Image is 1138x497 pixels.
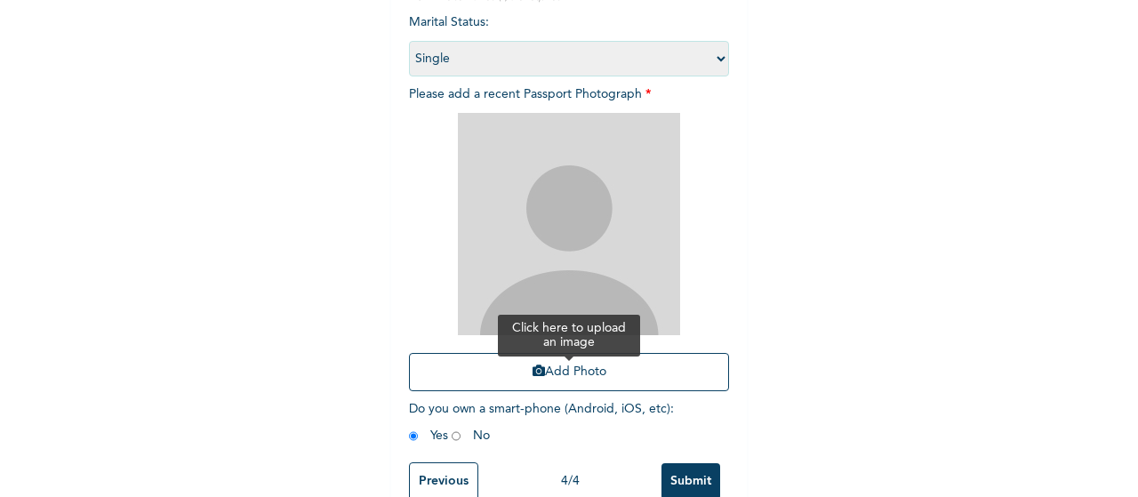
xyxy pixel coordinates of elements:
span: Marital Status : [409,16,729,65]
img: Crop [458,113,680,335]
span: Please add a recent Passport Photograph [409,88,729,400]
button: Add Photo [409,353,729,391]
div: 4 / 4 [478,472,661,491]
span: Do you own a smart-phone (Android, iOS, etc) : Yes No [409,403,674,442]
